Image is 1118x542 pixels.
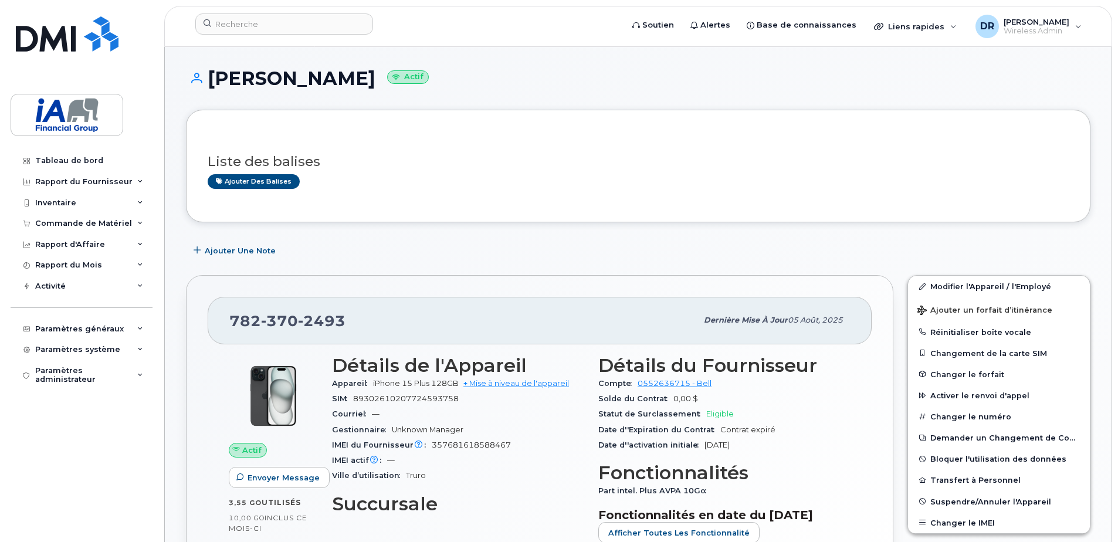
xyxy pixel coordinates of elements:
[706,409,734,418] span: Eligible
[908,321,1090,343] button: Réinitialiser boîte vocale
[298,312,345,330] span: 2493
[930,497,1051,506] span: Suspendre/Annuler l'Appareil
[598,394,673,403] span: Solde du Contrat
[332,441,432,449] span: IMEI du Fournisseur
[332,425,392,434] span: Gestionnaire
[332,456,387,465] span: IMEI actif
[332,355,584,376] h3: Détails de l'Appareil
[720,425,775,434] span: Contrat expiré
[908,297,1090,321] button: Ajouter un forfait d’itinérance
[229,499,262,507] span: 3,55 Go
[673,394,698,403] span: 0,00 $
[392,425,463,434] span: Unknown Manager
[208,174,300,189] a: Ajouter des balises
[387,70,429,84] small: Actif
[908,491,1090,512] button: Suspendre/Annuler l'Appareil
[930,370,1004,378] span: Changer le forfait
[229,514,265,522] span: 10,00 Go
[908,276,1090,297] a: Modifier l'Appareil / l'Employé
[598,486,712,495] span: Part intel. Plus AVPA 10Go
[908,469,1090,490] button: Transfert à Personnel
[598,462,851,483] h3: Fonctionnalités
[238,361,309,431] img: iPhone_15_Black.png
[908,364,1090,385] button: Changer le forfait
[229,312,345,330] span: 782
[186,240,286,261] button: Ajouter une Note
[205,245,276,256] span: Ajouter une Note
[332,471,406,480] span: Ville d’utilisation
[908,406,1090,427] button: Changer le numéro
[242,445,262,456] span: Actif
[598,508,851,522] h3: Fonctionnalités en date du [DATE]
[406,471,426,480] span: Truro
[908,343,1090,364] button: Changement de la carte SIM
[463,379,569,388] a: + Mise à niveau de l'appareil
[261,312,298,330] span: 370
[608,527,750,538] span: Afficher Toutes les Fonctionnalité
[930,391,1029,400] span: Activer le renvoi d'appel
[262,498,301,507] span: utilisés
[704,441,730,449] span: [DATE]
[208,154,1069,169] h3: Liste des balises
[598,355,851,376] h3: Détails du Fournisseur
[598,441,704,449] span: Date d''activation initiale
[229,467,330,488] button: Envoyer Message
[638,379,712,388] a: 0552636715 - Bell
[917,306,1052,317] span: Ajouter un forfait d’itinérance
[229,513,307,533] span: inclus ce mois-ci
[332,409,372,418] span: Courriel
[372,409,380,418] span: —
[908,385,1090,406] button: Activer le renvoi d'appel
[908,448,1090,469] button: Bloquer l'utilisation des données
[186,68,1090,89] h1: [PERSON_NAME]
[353,394,459,403] span: 89302610207724593758
[788,316,843,324] span: 05 août, 2025
[373,379,459,388] span: iPhone 15 Plus 128GB
[598,409,706,418] span: Statut de Surclassement
[908,512,1090,533] button: Changer le IMEI
[598,425,720,434] span: Date d''Expiration du Contrat
[387,456,395,465] span: —
[332,394,353,403] span: SIM
[248,472,320,483] span: Envoyer Message
[332,493,584,514] h3: Succursale
[432,441,511,449] span: 357681618588467
[704,316,788,324] span: Dernière mise à jour
[908,427,1090,448] button: Demander un Changement de Compte
[598,379,638,388] span: Compte
[332,379,373,388] span: Appareil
